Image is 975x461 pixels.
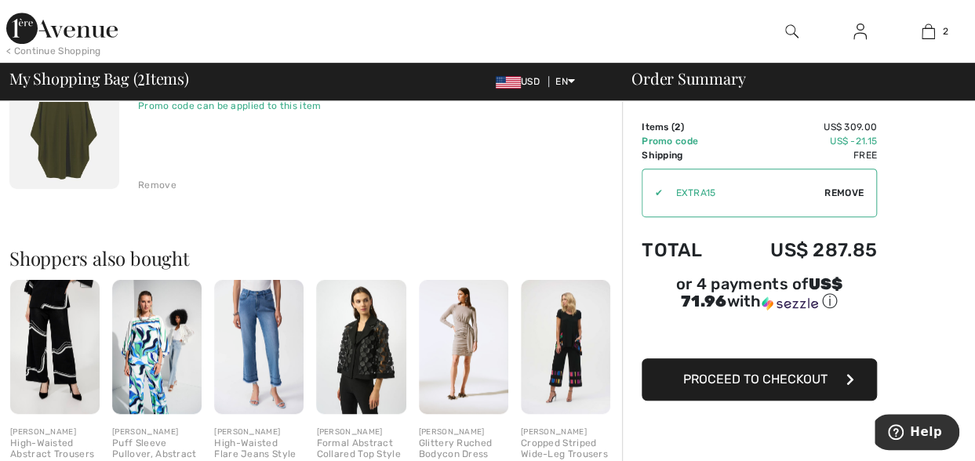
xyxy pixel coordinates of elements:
[642,186,663,200] div: ✔
[943,24,948,38] span: 2
[922,22,935,41] img: My Bag
[496,76,546,87] span: USD
[138,99,367,113] div: Promo code can be applied to this item
[681,274,843,310] span: US$ 71.96
[496,76,521,89] img: US Dollar
[9,71,189,86] span: My Shopping Bag ( Items)
[762,296,818,310] img: Sezzle
[112,427,202,438] div: [PERSON_NAME]
[683,372,828,387] span: Proceed to Checkout
[853,22,867,41] img: My Info
[6,44,101,58] div: < Continue Shopping
[10,280,100,414] img: High-Waisted Abstract Trousers Style 252931
[785,22,799,41] img: search the website
[613,71,966,86] div: Order Summary
[841,22,879,42] a: Sign In
[316,427,406,438] div: [PERSON_NAME]
[642,318,877,353] iframe: PayPal-paypal
[10,427,100,438] div: [PERSON_NAME]
[555,76,575,87] span: EN
[642,120,727,134] td: Items ( )
[316,280,406,414] img: Formal Abstract Collared Top Style 253089
[214,427,304,438] div: [PERSON_NAME]
[727,223,877,277] td: US$ 287.85
[895,22,962,41] a: 2
[138,178,176,192] div: Remove
[521,280,610,414] img: Cropped Striped Wide-Leg Trousers Style 252051
[642,134,727,148] td: Promo code
[214,280,304,414] img: High-Waisted Flare Jeans Style 251957
[9,24,119,189] img: Off-Shoulder Midi Dress Style 251205
[6,13,118,44] img: 1ère Avenue
[642,277,877,312] div: or 4 payments of with
[521,427,610,438] div: [PERSON_NAME]
[9,249,622,267] h2: Shoppers also bought
[727,148,877,162] td: Free
[419,280,508,414] img: Glittery Ruched Bodycon Dress Style 243766
[642,223,727,277] td: Total
[727,120,877,134] td: US$ 309.00
[675,122,680,132] span: 2
[875,414,959,453] iframe: Opens a widget where you can find more information
[419,427,508,438] div: [PERSON_NAME]
[137,67,145,87] span: 2
[727,134,877,148] td: US$ -21.15
[642,148,727,162] td: Shipping
[642,277,877,318] div: or 4 payments ofUS$ 71.96withSezzle Click to learn more about Sezzle
[642,358,877,401] button: Proceed to Checkout
[663,169,824,216] input: Promo code
[824,186,864,200] span: Remove
[112,280,202,414] img: Puff Sleeve Pullover, Abstract Print Style 252085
